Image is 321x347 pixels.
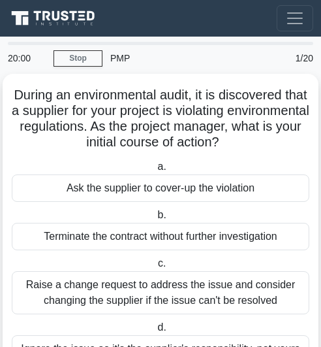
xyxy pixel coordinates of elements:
span: c. [158,257,166,269]
div: Raise a change request to address the issue and consider changing the supplier if the issue can't... [12,271,309,314]
button: Toggle navigation [277,5,313,31]
div: Ask the supplier to cover-up the violation [12,174,309,202]
h5: During an environmental audit, it is discovered that a supplier for your project is violating env... [10,87,311,151]
div: Terminate the contract without further investigation [12,223,309,250]
span: b. [158,209,166,220]
div: 1/20 [267,45,321,71]
div: PMP [102,45,267,71]
span: d. [158,322,166,333]
a: Stop [53,50,102,67]
span: a. [158,161,166,172]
